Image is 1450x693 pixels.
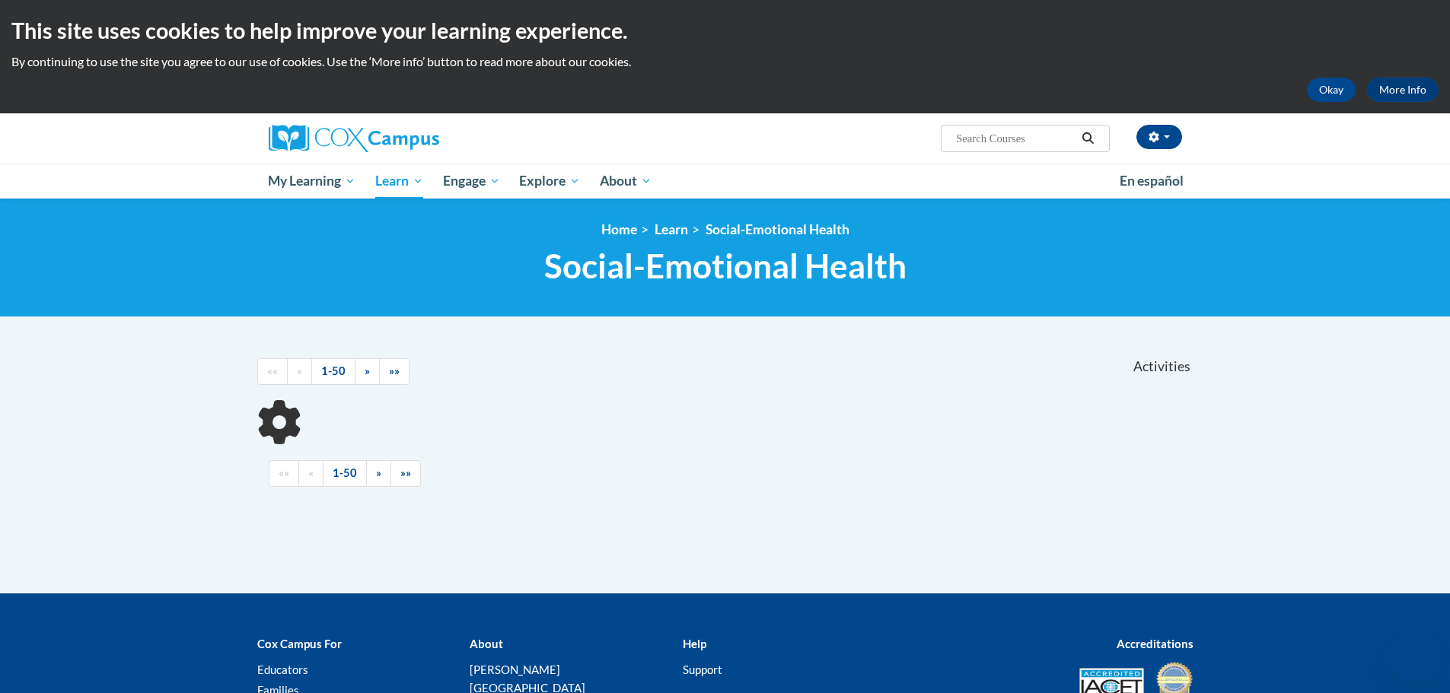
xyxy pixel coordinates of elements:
span: Social-Emotional Health [544,246,907,286]
a: En español [1110,165,1193,197]
a: End [379,358,410,385]
span: About [600,172,652,190]
a: Support [683,663,722,676]
span: Learn [375,172,423,190]
a: Learn [655,221,688,237]
span: Activities [1133,358,1190,375]
a: Engage [433,164,510,199]
span: » [365,364,370,377]
a: Next [366,460,391,487]
span: « [297,364,302,377]
b: Cox Campus For [257,637,342,650]
span: «« [267,364,278,377]
b: Accreditations [1117,637,1193,650]
p: By continuing to use the site you agree to our use of cookies. Use the ‘More info’ button to read... [11,53,1439,70]
a: About [590,164,661,199]
a: Previous [298,460,323,487]
button: Okay [1307,78,1356,102]
a: Educators [257,663,308,676]
img: Cox Campus [269,125,439,152]
a: More Info [1367,78,1439,102]
h2: This site uses cookies to help improve your learning experience. [11,15,1439,46]
a: Next [355,358,380,385]
a: 1-50 [323,460,367,487]
b: About [470,637,503,650]
a: Cox Campus [269,125,558,152]
a: Learn [365,164,433,199]
span: »» [389,364,400,377]
a: End [390,460,421,487]
button: Search [1076,129,1099,148]
a: Begining [269,460,299,487]
a: My Learning [259,164,366,199]
a: Explore [509,164,590,199]
button: Account Settings [1136,125,1182,149]
input: Search Courses [954,129,1076,148]
span: «« [279,466,289,479]
span: My Learning [268,172,355,190]
a: Social-Emotional Health [706,221,849,237]
span: » [376,466,381,479]
a: 1-50 [311,358,355,385]
div: Main menu [246,164,1205,199]
span: Engage [443,172,500,190]
iframe: Button to launch messaging window [1389,632,1438,681]
span: « [308,466,314,479]
span: »» [400,466,411,479]
span: En español [1120,173,1184,189]
span: Explore [519,172,580,190]
a: Home [601,221,637,237]
b: Help [683,637,706,650]
a: Begining [257,358,288,385]
a: Previous [287,358,312,385]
